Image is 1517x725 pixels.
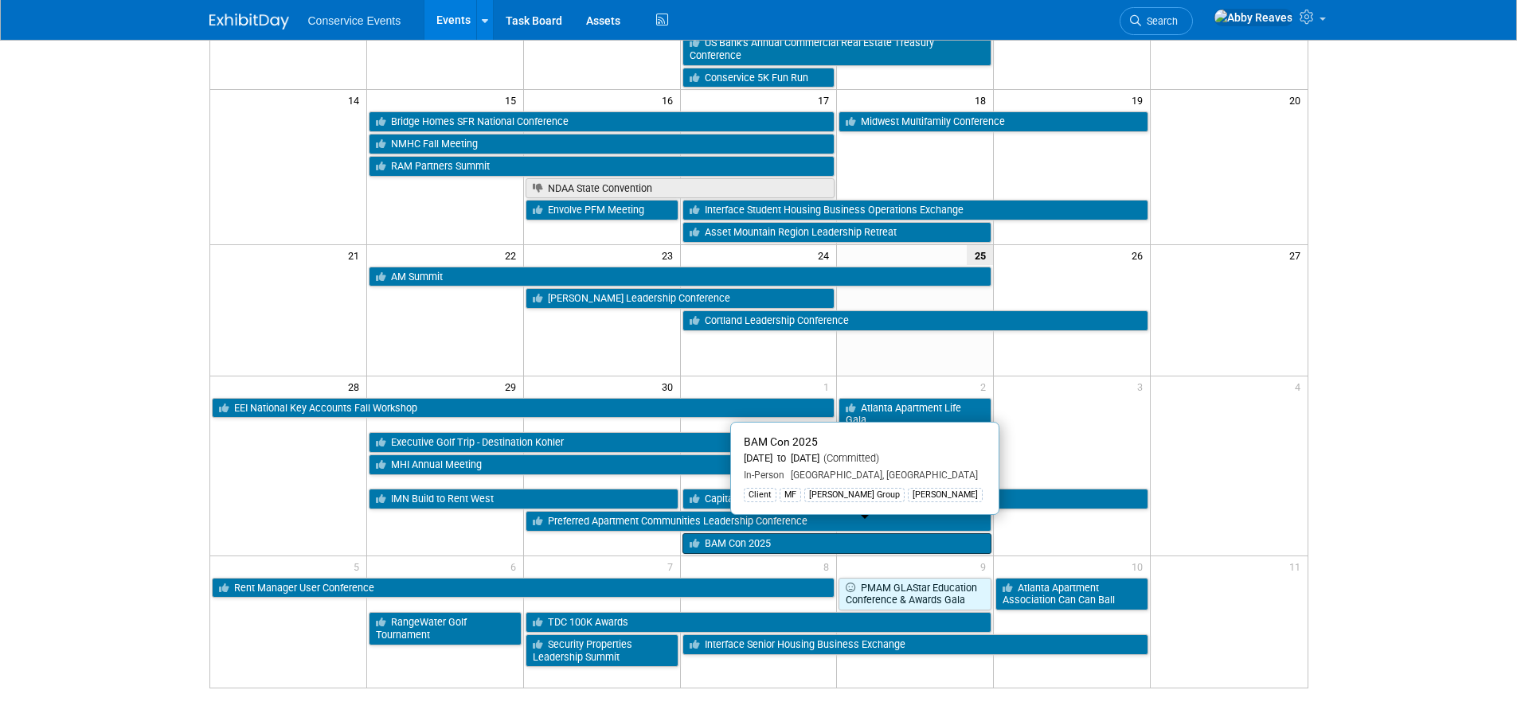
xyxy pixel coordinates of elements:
span: BAM Con 2025 [744,435,818,448]
span: 6 [509,556,523,576]
span: 20 [1288,90,1308,110]
span: 1 [822,376,836,396]
span: 11 [1288,556,1308,576]
span: 16 [660,90,680,110]
span: 25 [967,245,993,265]
a: AM Summit [369,267,991,287]
a: Cortland Leadership Conference [682,310,1149,331]
a: Midwest Multifamily Conference [839,111,1148,132]
div: MF [780,488,801,502]
span: 19 [1130,90,1150,110]
a: NDAA State Convention [526,178,835,199]
a: IMN Build to Rent West [369,489,678,509]
span: 9 [979,556,993,576]
span: 2 [979,376,993,396]
span: 10 [1130,556,1150,576]
div: [PERSON_NAME] [908,488,983,502]
a: US Bank’s Annual Commercial Real Estate Treasury Conference [682,33,992,65]
span: 21 [346,245,366,265]
a: Conservice 5K Fun Run [682,68,835,88]
a: Interface Student Housing Business Operations Exchange [682,200,1149,220]
a: Preferred Apartment Communities Leadership Conference [526,511,992,532]
a: [PERSON_NAME] Leadership Conference [526,288,835,309]
a: Asset Mountain Region Leadership Retreat [682,222,992,243]
a: Search [1120,7,1193,35]
span: 24 [816,245,836,265]
a: MHI Annual Meeting [369,454,835,475]
a: Atlanta Apartment Life Gala [839,398,991,431]
span: 27 [1288,245,1308,265]
a: Interface Senior Housing Business Exchange [682,634,1149,655]
img: Abby Reaves [1214,9,1293,26]
a: EEI National Key Accounts Fall Workshop [212,398,835,419]
span: In-Person [744,470,784,481]
a: Security Properties Leadership Summit [526,634,678,667]
span: 23 [660,245,680,265]
span: (Committed) [819,452,879,464]
a: Bridge Homes SFR National Conference [369,111,835,132]
span: Conservice Events [308,14,401,27]
span: 7 [666,556,680,576]
a: TDC 100K Awards [526,612,992,633]
a: RAM Partners Summit [369,156,835,177]
a: NMHC Fall Meeting [369,134,835,154]
span: 22 [503,245,523,265]
a: Capital Square Living IGNITE 2025 [682,489,1149,509]
a: Envolve PFM Meeting [526,200,678,220]
a: Atlanta Apartment Association Can Can Ball [995,578,1148,610]
span: 8 [822,556,836,576]
span: 4 [1293,376,1308,396]
span: 29 [503,376,523,396]
img: ExhibitDay [209,14,289,29]
a: Rent Manager User Conference [212,578,835,598]
span: Search [1141,15,1178,27]
div: [DATE] to [DATE] [744,452,986,466]
span: 5 [352,556,366,576]
div: [PERSON_NAME] Group [804,488,905,502]
a: Executive Golf Trip - Destination Kohler [369,432,991,453]
span: 14 [346,90,366,110]
a: RangeWater Golf Tournament [369,612,522,645]
span: 15 [503,90,523,110]
a: BAM Con 2025 [682,533,992,554]
span: 17 [816,90,836,110]
span: 3 [1136,376,1150,396]
span: 28 [346,376,366,396]
a: PMAM GLAStar Education Conference & Awards Gala [839,578,991,610]
div: Client [744,488,776,502]
span: 18 [973,90,993,110]
span: 30 [660,376,680,396]
span: [GEOGRAPHIC_DATA], [GEOGRAPHIC_DATA] [784,470,978,481]
span: 26 [1130,245,1150,265]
